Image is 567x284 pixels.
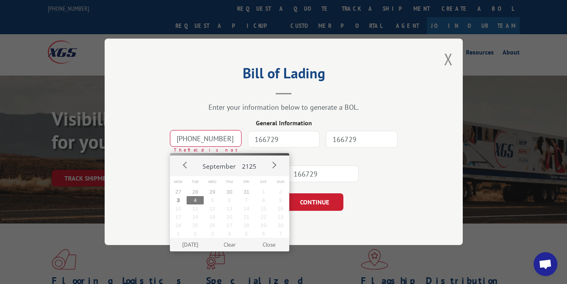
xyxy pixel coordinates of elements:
input: Date (yyyy-mm-dd) [170,130,242,147]
button: 31 [238,188,255,196]
button: 1 [170,230,187,238]
button: 4 [221,230,238,238]
button: 27 [221,221,238,230]
span: Tue [187,176,204,188]
button: 6 [221,196,238,204]
button: 23 [272,213,289,221]
button: 6 [255,230,272,238]
button: Close modal [444,49,453,70]
button: 16 [272,204,289,213]
button: 2125 [239,156,259,174]
input: Reference # [326,131,397,148]
input: Bill of Lading # [248,131,320,148]
button: 22 [255,213,272,221]
button: 2 [187,230,204,238]
button: 26 [204,221,221,230]
button: 24 [170,221,187,230]
button: 28 [187,188,204,196]
span: Sun [272,176,289,188]
input: Shipper's # [287,166,359,183]
button: 9 [272,196,289,204]
button: 30 [221,188,238,196]
button: 8 [255,196,272,204]
button: 15 [255,204,272,213]
button: 7 [272,230,289,238]
button: Clear [210,238,249,251]
button: 3 [204,230,221,238]
button: 12 [204,204,221,213]
button: 4 [187,196,204,204]
span: Mon [170,176,187,188]
button: 10 [170,204,187,213]
button: 17 [170,213,187,221]
button: 3 [170,196,187,204]
span: Wed [204,176,221,188]
a: Open chat [534,252,557,276]
button: 20 [221,213,238,221]
button: 30 [272,221,289,230]
button: 29 [204,188,221,196]
button: Close [249,238,288,251]
h2: Bill of Lading [144,68,423,83]
button: September [199,156,239,174]
button: 7 [238,196,255,204]
button: 28 [238,221,255,230]
button: 11 [187,204,204,213]
span: Thu [221,176,238,188]
span: Sat [255,176,272,188]
div: The field is not valid [174,147,242,160]
button: 14 [238,204,255,213]
button: 21 [238,213,255,221]
button: 5 [204,196,221,204]
div: General Information [144,119,423,128]
button: 25 [187,221,204,230]
button: [DATE] [170,238,210,251]
button: CONTINUE [286,194,343,211]
button: 13 [221,204,238,213]
button: Next [268,159,280,171]
span: Fri [238,176,255,188]
button: 18 [187,213,204,221]
button: 5 [238,230,255,238]
button: 1 [255,188,272,196]
div: Enter your information below to generate a BOL. [144,103,423,112]
button: 2 [272,188,289,196]
button: 27 [170,188,187,196]
button: 19 [204,213,221,221]
button: 29 [255,221,272,230]
button: Prev [179,159,191,171]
